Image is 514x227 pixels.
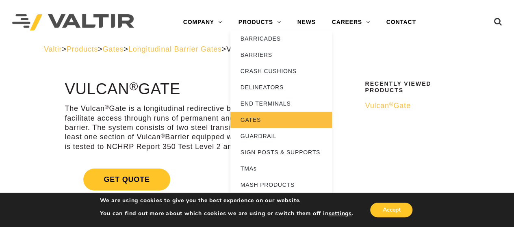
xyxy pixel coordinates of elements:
a: END TERMINALS [230,95,332,112]
a: Products [67,45,98,53]
span: Vulcan Gate [226,45,272,53]
sup: ® [389,101,393,107]
h1: Vulcan Gate [65,81,321,98]
div: > > > > [44,45,470,54]
a: Vulcan®Gate [365,101,465,110]
a: CRASH CUSHIONS [230,63,332,79]
a: Longitudinal Barrier Gates [128,45,222,53]
sup: ® [129,80,138,93]
button: settings [328,210,351,217]
span: Vulcan Gate [365,102,410,110]
a: BARRIERS [230,47,332,63]
a: COMPANY [175,14,230,30]
a: GUARDRAIL [230,128,332,144]
button: Accept [370,203,412,217]
sup: ® [105,104,109,110]
a: CONTACT [378,14,424,30]
img: Valtir [12,14,134,31]
a: Get Quote [65,159,321,200]
a: CAREERS [324,14,378,30]
sup: ® [160,133,165,139]
p: You can find out more about which cookies we are using or switch them off in . [100,210,354,217]
a: TMAs [230,160,332,177]
a: Valtir [44,45,62,53]
p: The Vulcan Gate is a longitudinal redirective barrier designed to facilitate access through runs ... [65,104,321,151]
a: SIGN POSTS & SUPPORTS [230,144,332,160]
a: GATES [230,112,332,128]
p: We are using cookies to give you the best experience on our website. [100,197,354,204]
a: NEWS [289,14,323,30]
a: PRODUCTS [230,14,289,30]
h2: Recently Viewed Products [365,81,465,93]
a: MASH PRODUCTS [230,177,332,193]
span: Get Quote [83,169,170,190]
a: Gates [102,45,124,53]
a: BARRICADES [230,30,332,47]
a: DELINEATORS [230,79,332,95]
